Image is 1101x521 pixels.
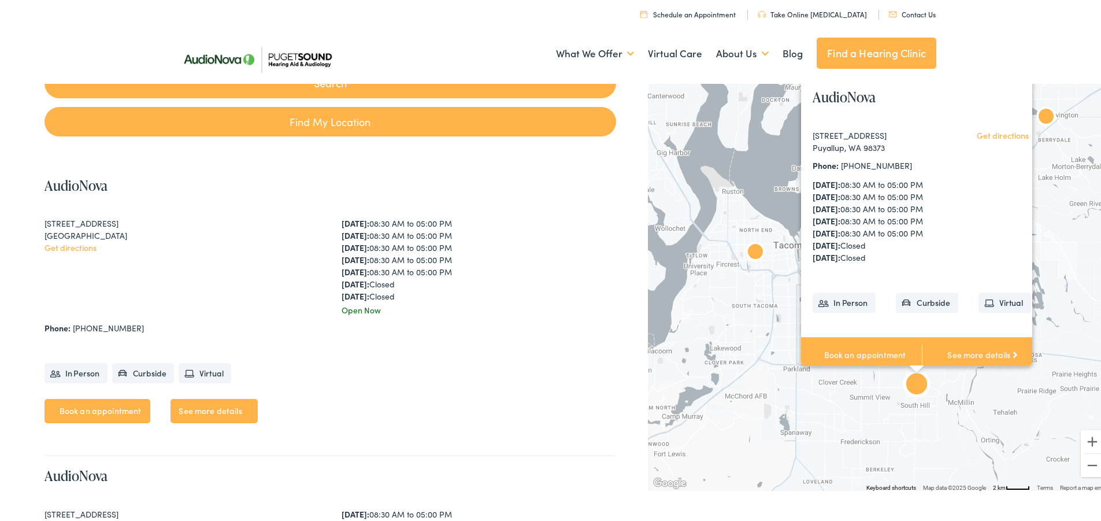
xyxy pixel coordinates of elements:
[813,237,840,249] strong: [DATE]:
[758,9,766,16] img: utility icon
[640,7,736,17] a: Schedule an Appointment
[813,201,840,212] strong: [DATE]:
[342,276,369,287] strong: [DATE]:
[179,361,231,381] li: Virtual
[45,361,107,381] li: In Person
[813,225,840,237] strong: [DATE]:
[45,506,319,518] div: [STREET_ADDRESS]
[73,320,144,331] a: [PHONE_NUMBER]
[342,215,616,300] div: 08:30 AM to 05:00 PM 08:30 AM to 05:00 PM 08:30 AM to 05:00 PM 08:30 AM to 05:00 PM 08:30 AM to 0...
[45,66,616,96] button: Search
[342,227,369,239] strong: [DATE]:
[813,139,944,152] div: Puyallup, WA 98373
[813,213,840,224] strong: [DATE]:
[889,7,936,17] a: Contact Us
[342,215,369,227] strong: [DATE]:
[742,237,769,265] div: AudioNova
[45,173,107,193] a: AudioNova
[817,35,936,66] a: Find a Hearing Clinic
[45,239,97,251] a: Get directions
[978,290,1031,311] li: Virtual
[640,8,647,16] img: utility icon
[45,397,151,421] a: Book an appointment
[813,176,944,261] div: 08:30 AM to 05:00 PM 08:30 AM to 05:00 PM 08:30 AM to 05:00 PM 08:30 AM to 05:00 PM 08:30 AM to 0...
[813,249,840,261] strong: [DATE]:
[342,239,369,251] strong: [DATE]:
[813,127,944,139] div: [STREET_ADDRESS]
[342,288,369,300] strong: [DATE]:
[342,506,369,518] strong: [DATE]:
[112,361,175,381] li: Curbside
[813,189,840,200] strong: [DATE]:
[866,482,916,490] button: Keyboard shortcuts
[903,370,931,398] div: AudioNova
[342,264,369,275] strong: [DATE]:
[783,30,803,73] a: Blog
[922,335,1043,371] a: See more details
[889,9,897,15] img: utility icon
[993,482,1006,489] span: 2 km
[896,290,958,311] li: Curbside
[716,30,769,73] a: About Us
[758,7,867,17] a: Take Online [MEDICAL_DATA]
[556,30,634,73] a: What We Offer
[977,127,1029,139] a: Get directions
[45,227,319,239] div: [GEOGRAPHIC_DATA]
[45,464,107,483] a: AudioNova
[801,335,922,371] a: Book an appointment
[1032,102,1060,130] div: AudioNova
[813,176,840,188] strong: [DATE]:
[651,474,689,489] img: Google
[648,30,702,73] a: Virtual Care
[45,320,71,331] strong: Phone:
[342,302,616,314] div: Open Now
[45,215,319,227] div: [STREET_ADDRESS]
[45,105,616,134] a: Find My Location
[989,481,1033,489] button: Map Scale: 2 km per 38 pixels
[841,157,912,169] a: [PHONE_NUMBER]
[813,85,876,104] a: AudioNova
[651,474,689,489] a: Open this area in Google Maps (opens a new window)
[813,157,839,169] strong: Phone:
[342,252,369,263] strong: [DATE]:
[813,290,876,311] li: In Person
[170,397,257,421] a: See more details
[1037,482,1053,489] a: Terms (opens in new tab)
[923,482,986,489] span: Map data ©2025 Google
